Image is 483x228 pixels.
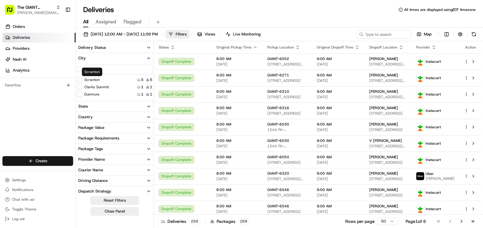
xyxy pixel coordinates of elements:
span: 9:00 AM [317,56,360,61]
span: [PERSON_NAME] [369,187,398,192]
span: [STREET_ADDRESS][PERSON_NAME][PERSON_NAME] [267,176,307,181]
button: Log out [2,215,73,223]
img: profile_instacart_ahold_partner.png [416,90,424,98]
div: 269 [238,219,249,224]
span: Provider [416,45,430,50]
span: The GIANT Company [17,4,54,10]
span: 9:00 AM [317,138,360,143]
span: [DATE] [216,111,258,116]
span: GIANT-6310 [267,89,289,94]
div: 📗 [6,89,11,93]
span: [PERSON_NAME] [369,155,398,159]
span: [PERSON_NAME][EMAIL_ADDRESS][PERSON_NAME][DOMAIN_NAME] [17,10,60,15]
span: 9:00 AM [317,106,360,110]
span: Pylon [60,103,73,107]
span: [STREET_ADDRESS] [369,176,406,181]
span: [DATE] [317,127,360,132]
span: 9:00 AM [317,204,360,209]
span: [DATE] [317,62,360,67]
button: Map [414,30,434,39]
span: [STREET_ADDRESS] [369,209,406,214]
span: Instacart [426,206,441,211]
span: Instacart [426,59,441,64]
button: Close Panel [90,207,139,216]
span: GIANT-6052 [267,56,289,61]
span: 8:00 AM [216,122,258,127]
button: Filters [166,30,189,39]
span: 8:00 AM [216,187,258,192]
span: [STREET_ADDRESS][PERSON_NAME] [369,78,406,83]
span: Instacart [426,190,441,195]
span: [DATE] [216,193,258,198]
span: Analytics [13,68,29,73]
div: 269 [189,219,200,224]
span: [DATE] [216,160,258,165]
button: Package Tags [76,144,154,154]
span: GIANT-6316 [267,106,289,110]
a: Nash AI [2,55,76,64]
div: Deliveries [161,218,200,224]
input: City [84,65,152,74]
span: 5 [141,77,144,82]
button: Live Monitoring [223,30,263,39]
span: [STREET_ADDRESS][PERSON_NAME] [369,62,406,67]
p: Rows per page [345,218,375,224]
span: Flagged [123,18,141,25]
span: [DATE] [216,127,258,132]
span: API Documentation [57,88,97,94]
div: Page 1 of 6 [406,218,426,224]
span: Dropoff Location [369,45,397,50]
span: [DATE] [317,78,360,83]
a: Analytics [2,65,76,75]
div: Packages [210,218,249,224]
span: [STREET_ADDRESS] [369,160,406,165]
button: Views [194,30,218,39]
a: Deliveries [2,33,76,42]
span: [STREET_ADDRESS] [267,193,307,198]
p: Welcome 👋 [6,24,110,34]
button: Create [2,156,73,166]
button: Start new chat [103,60,110,67]
label: Dunmore [84,92,100,97]
span: 8:00 AM [216,89,258,94]
span: Map [424,32,432,37]
a: 📗Knowledge Base [4,85,49,96]
span: GIANT-6546 [267,204,289,209]
span: Instacart [426,157,441,162]
a: 💻API Documentation [49,85,100,96]
span: Filters [176,32,187,37]
img: profile_instacart_ahold_partner.png [416,107,424,115]
span: 1 [141,92,144,97]
span: 8:00 AM [216,155,258,159]
span: Nash AI [13,57,26,62]
img: profile_uber_ahold_partner.png [416,172,424,180]
span: Status [159,45,169,50]
a: Powered byPylon [43,102,73,107]
span: [PERSON_NAME] [369,204,398,209]
span: GIANT-6030 [267,122,289,127]
span: [STREET_ADDRESS] [369,127,406,132]
span: Original Pickup Time [216,45,252,50]
div: Package Requirements [78,136,119,141]
span: Views [204,32,215,37]
span: [STREET_ADDRESS][PERSON_NAME] [267,62,307,67]
label: Scranton [84,77,100,82]
span: Orders [13,24,25,29]
span: [DATE] [317,111,360,116]
span: 8:00 AM [216,171,258,176]
button: Courier Name [76,165,154,175]
button: Delivery Status [76,42,154,53]
span: [STREET_ADDRESS] [267,160,307,165]
span: 9:00 AM [317,73,360,78]
img: Nash [6,6,18,18]
span: 5 [150,77,152,82]
span: [STREET_ADDRESS] [267,111,307,116]
div: Dispatch Strategy [78,189,111,194]
div: Country [78,114,93,120]
span: [DATE] [216,78,258,83]
img: profile_instacart_ahold_partner.png [416,205,424,213]
label: Clarks Summit [84,85,109,89]
span: 1544 PA-[STREET_ADDRESS] [267,144,307,149]
span: Instacart [426,92,441,97]
button: Driving Distance [76,176,154,186]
